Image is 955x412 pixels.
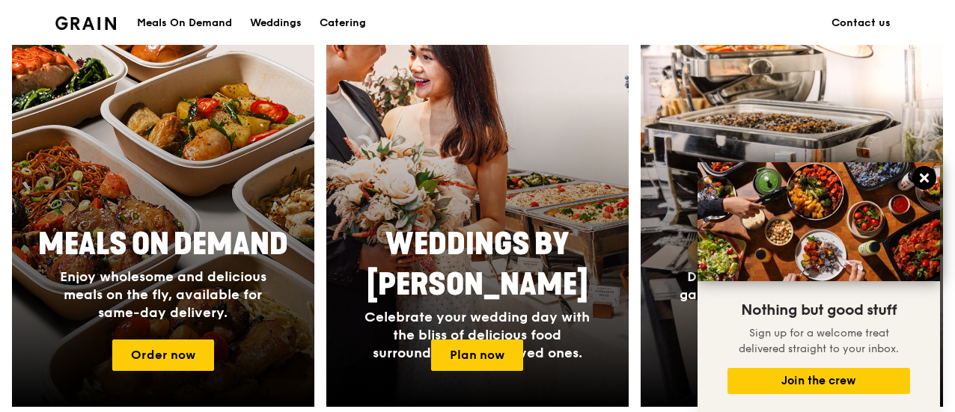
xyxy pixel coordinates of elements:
a: Weddings by [PERSON_NAME]Celebrate your wedding day with the bliss of delicious food surrounded b... [326,12,629,407]
a: Catering [311,1,375,46]
img: Grain [55,16,116,30]
a: Meals On DemandEnjoy wholesome and delicious meals on the fly, available for same-day delivery.Or... [12,12,314,407]
span: Meals On Demand [38,227,288,262]
img: DSC07876-Edit02-Large.jpeg [698,162,940,281]
a: Plan now [431,339,523,371]
a: Order now [112,339,214,371]
div: Catering [320,1,366,46]
a: Weddings [241,1,311,46]
span: Nothing but good stuff [741,301,897,319]
button: Close [912,166,936,190]
a: Contact us [823,1,900,46]
div: Weddings [250,1,302,46]
span: Sign up for a welcome treat delivered straight to your inbox. [739,327,899,355]
span: Weddings by [PERSON_NAME] [367,227,588,303]
button: Join the crew [727,368,910,394]
span: Celebrate your wedding day with the bliss of delicious food surrounded by your loved ones. [364,309,590,361]
div: Meals On Demand [137,1,232,46]
span: Enjoy wholesome and delicious meals on the fly, available for same-day delivery. [60,268,266,321]
a: CateringDishes to delight your guests, at gatherings and events of all sizes.Plan now [641,12,943,407]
